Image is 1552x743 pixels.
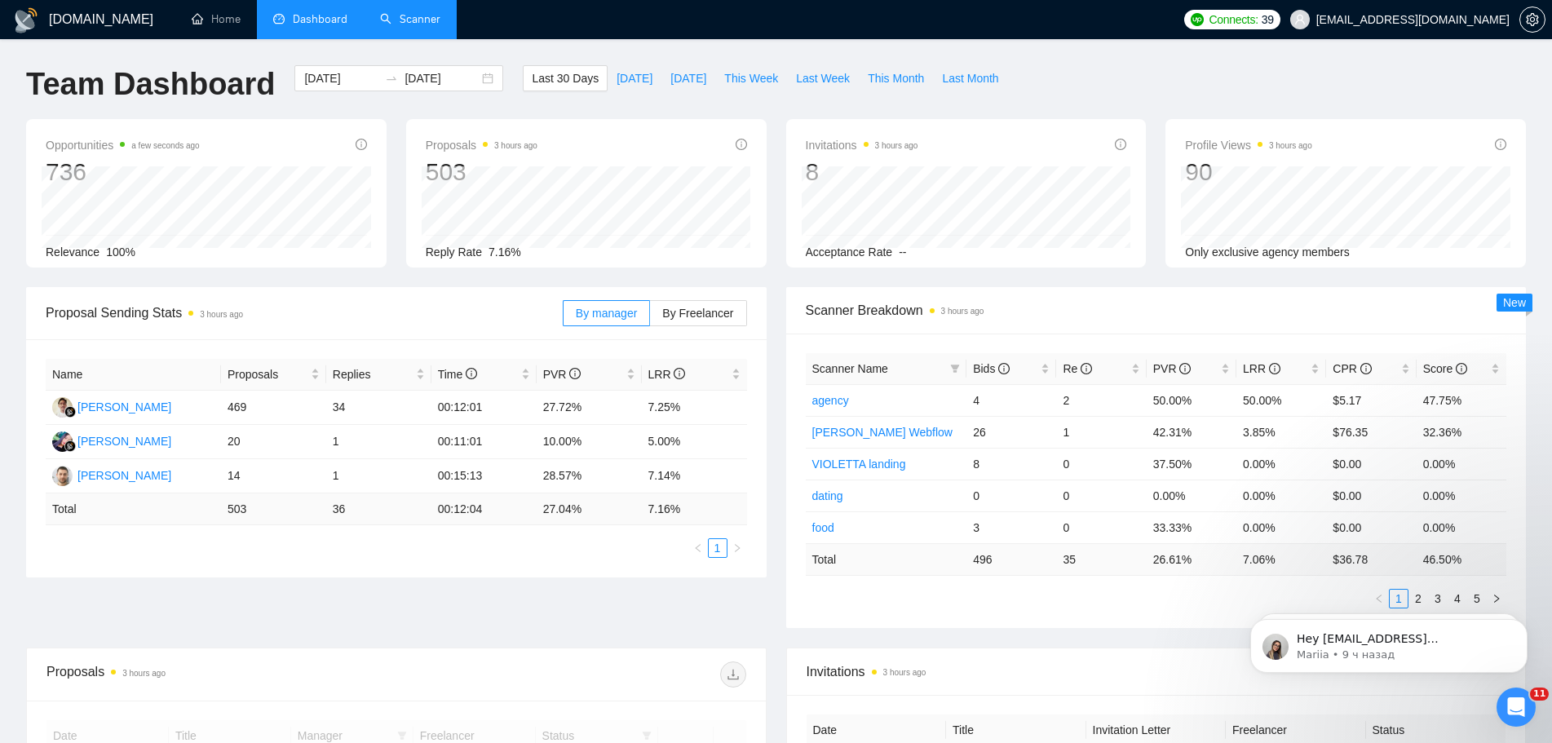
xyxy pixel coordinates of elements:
[1326,511,1416,543] td: $0.00
[64,440,76,452] img: gigradar-bm.png
[966,480,1056,511] td: 0
[812,426,953,439] a: [PERSON_NAME] Webflow
[326,425,431,459] td: 1
[966,543,1056,575] td: 496
[52,400,171,413] a: AY[PERSON_NAME]
[1262,11,1274,29] span: 39
[1236,543,1326,575] td: 7.06 %
[868,69,924,87] span: This Month
[736,139,747,150] span: info-circle
[1326,384,1416,416] td: $5.17
[608,65,661,91] button: [DATE]
[947,356,963,381] span: filter
[812,458,906,471] a: VIOLETTA landing
[431,493,537,525] td: 00:12:04
[941,307,984,316] time: 3 hours ago
[709,539,727,557] a: 1
[812,489,843,502] a: dating
[1326,480,1416,511] td: $0.00
[670,69,706,87] span: [DATE]
[966,416,1056,448] td: 26
[1417,543,1506,575] td: 46.50 %
[438,368,477,381] span: Time
[1417,511,1506,543] td: 0.00%
[727,538,747,558] li: Next Page
[385,72,398,85] span: swap-right
[1147,448,1236,480] td: 37.50%
[431,459,537,493] td: 00:15:13
[64,406,76,418] img: gigradar-bm.png
[293,12,347,26] span: Dashboard
[200,310,243,319] time: 3 hours ago
[1063,362,1092,375] span: Re
[998,363,1010,374] span: info-circle
[537,425,642,459] td: 10.00%
[642,391,747,425] td: 7.25%
[1056,384,1146,416] td: 2
[405,69,479,87] input: End date
[1115,139,1126,150] span: info-circle
[1147,543,1236,575] td: 26.61 %
[674,368,685,379] span: info-circle
[1236,448,1326,480] td: 0.00%
[1519,13,1545,26] a: setting
[688,538,708,558] button: left
[1417,384,1506,416] td: 47.75%
[385,72,398,85] span: to
[46,359,221,391] th: Name
[1185,157,1312,188] div: 90
[26,65,275,104] h1: Team Dashboard
[1147,511,1236,543] td: 33.33%
[426,157,537,188] div: 503
[537,459,642,493] td: 28.57%
[1056,543,1146,575] td: 35
[1185,245,1350,259] span: Only exclusive agency members
[1519,7,1545,33] button: setting
[1209,11,1258,29] span: Connects:
[787,65,859,91] button: Last Week
[523,65,608,91] button: Last 30 Days
[806,135,918,155] span: Invitations
[356,139,367,150] span: info-circle
[807,661,1506,682] span: Invitations
[859,65,933,91] button: This Month
[1520,13,1545,26] span: setting
[326,459,431,493] td: 1
[221,391,326,425] td: 469
[131,141,199,150] time: a few seconds ago
[543,368,581,381] span: PVR
[1423,362,1467,375] span: Score
[1179,363,1191,374] span: info-circle
[1269,363,1280,374] span: info-circle
[661,65,715,91] button: [DATE]
[13,7,39,33] img: logo
[466,368,477,379] span: info-circle
[1333,362,1371,375] span: CPR
[899,245,906,259] span: --
[724,69,778,87] span: This Week
[708,538,727,558] li: 1
[727,538,747,558] button: right
[426,135,537,155] span: Proposals
[1081,363,1092,374] span: info-circle
[46,661,396,688] div: Proposals
[326,493,431,525] td: 36
[46,135,200,155] span: Opportunities
[812,362,888,375] span: Scanner Name
[46,157,200,188] div: 736
[1236,511,1326,543] td: 0.00%
[642,493,747,525] td: 7.16 %
[1495,139,1506,150] span: info-circle
[532,69,599,87] span: Last 30 Days
[1417,448,1506,480] td: 0.00%
[693,543,703,553] span: left
[1360,363,1372,374] span: info-circle
[732,543,742,553] span: right
[1147,416,1236,448] td: 42.31%
[122,669,166,678] time: 3 hours ago
[942,69,998,87] span: Last Month
[806,157,918,188] div: 8
[1147,480,1236,511] td: 0.00%
[77,432,171,450] div: [PERSON_NAME]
